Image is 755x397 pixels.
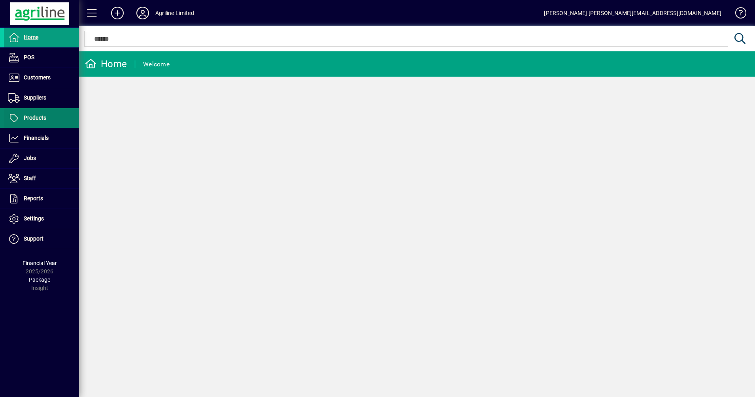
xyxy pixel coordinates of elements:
span: Financials [24,135,49,141]
button: Profile [130,6,155,20]
a: Support [4,229,79,249]
a: Reports [4,189,79,209]
a: Jobs [4,149,79,168]
span: Package [29,277,50,283]
span: Suppliers [24,94,46,101]
div: Home [85,58,127,70]
span: Settings [24,215,44,222]
span: Reports [24,195,43,201]
a: Financials [4,128,79,148]
span: Home [24,34,38,40]
span: Jobs [24,155,36,161]
a: Knowledge Base [729,2,745,27]
span: Staff [24,175,36,181]
div: Agriline Limited [155,7,194,19]
span: Customers [24,74,51,81]
a: Staff [4,169,79,188]
a: Suppliers [4,88,79,108]
span: POS [24,54,34,60]
a: Settings [4,209,79,229]
a: Customers [4,68,79,88]
div: [PERSON_NAME] [PERSON_NAME][EMAIL_ADDRESS][DOMAIN_NAME] [544,7,721,19]
div: Welcome [143,58,170,71]
span: Support [24,235,43,242]
a: POS [4,48,79,68]
a: Products [4,108,79,128]
span: Products [24,115,46,121]
span: Financial Year [23,260,57,266]
button: Add [105,6,130,20]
